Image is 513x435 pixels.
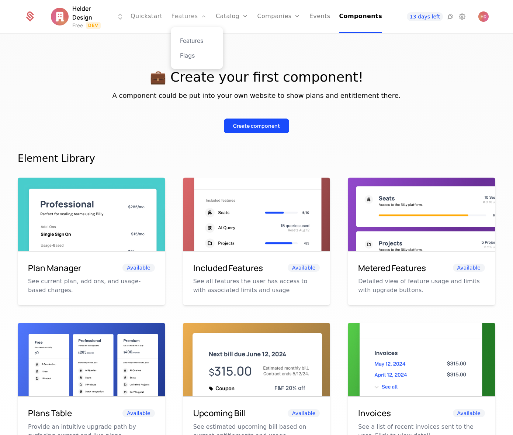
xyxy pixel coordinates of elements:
h6: Invoices [358,407,391,419]
h6: Plan Manager [28,262,81,274]
span: Dev [86,22,101,29]
h6: Upcoming Bill [193,407,246,419]
p: Detailed view of feature usage and limits with upgrade buttons. [358,277,485,295]
span: Helder Design [72,4,108,22]
span: Available [453,264,485,272]
h6: Metered Features [358,262,426,274]
h6: Included Features [193,262,263,274]
div: Free [72,22,83,29]
img: Helder Design [51,8,69,25]
span: Available [288,264,320,272]
a: Flags [180,51,214,60]
a: Features [180,36,214,45]
p: See all features the user has access to with associated limits and usage [193,277,320,295]
button: Open user button [478,11,489,22]
a: Settings [458,12,467,21]
span: Available [122,264,155,272]
span: Available [453,409,485,417]
img: Helder Design [478,11,489,22]
button: Select environment [53,4,125,29]
h6: Plans Table [28,407,72,419]
p: 💼 Create your first component! [18,70,495,85]
span: Available [122,409,155,417]
a: Integrations [446,12,455,21]
p: See current plan, add ons, and usage-based charges. [28,277,155,295]
div: Create component [233,122,280,130]
div: Element Library [18,151,495,166]
p: A component could be put into your own website to show plans and entitlement there. [18,90,495,101]
button: Create component [224,119,289,133]
span: Available [288,409,320,417]
a: 13 days left [407,12,443,21]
